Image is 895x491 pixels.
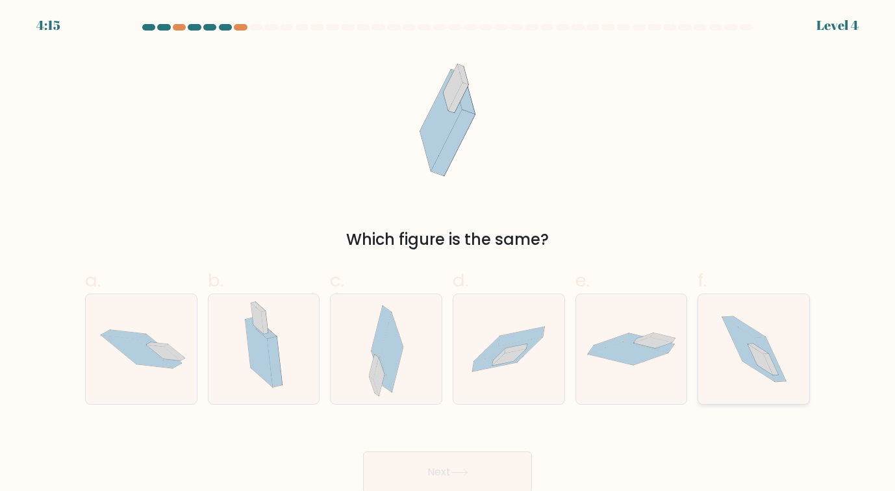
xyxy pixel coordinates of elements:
div: 4:15 [36,16,60,35]
span: f. [698,268,707,293]
span: c. [330,268,344,293]
span: d. [453,268,468,293]
div: Which figure is the same? [93,228,802,251]
span: a. [85,268,101,293]
div: Level 4 [816,16,859,35]
span: b. [208,268,223,293]
span: e. [575,268,590,293]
